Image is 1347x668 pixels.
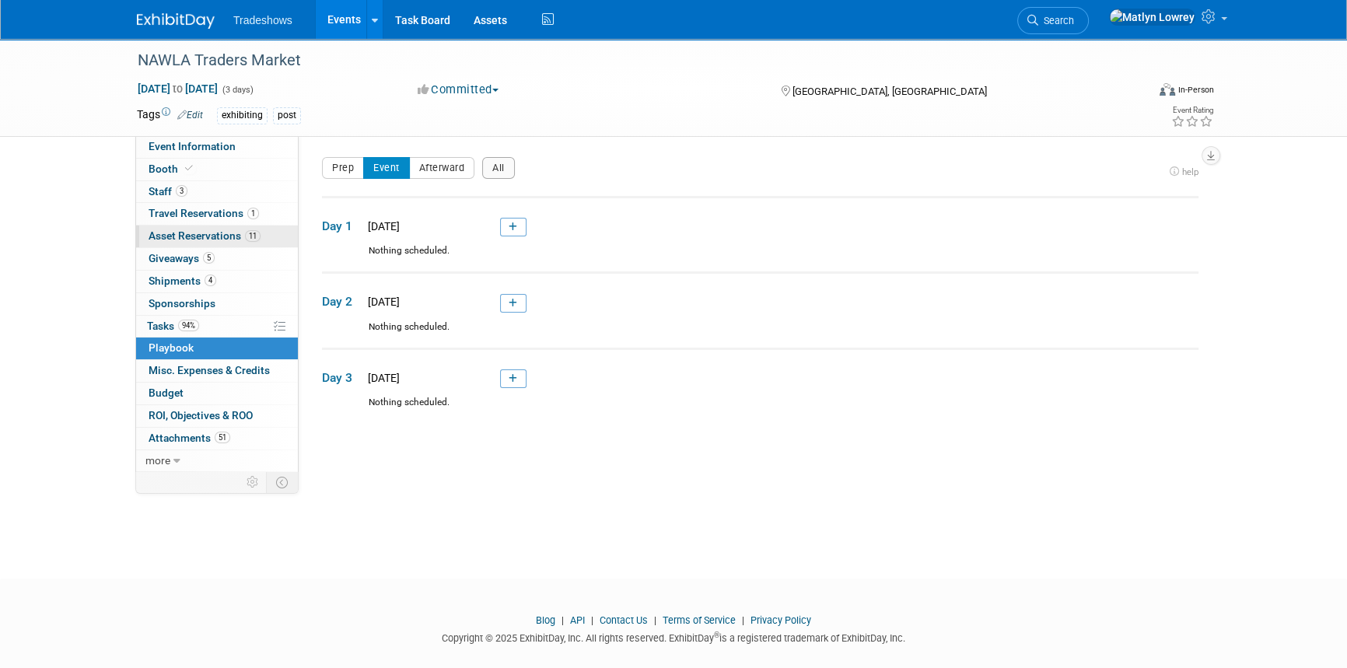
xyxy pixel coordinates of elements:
span: | [587,614,597,626]
span: Day 2 [322,293,361,310]
div: post [273,107,301,124]
div: exhibiting [217,107,268,124]
div: In-Person [1177,84,1214,96]
span: [GEOGRAPHIC_DATA], [GEOGRAPHIC_DATA] [792,86,986,97]
span: [DATE] [363,296,400,308]
span: Tasks [147,320,199,332]
img: ExhibitDay [137,13,215,29]
img: Format-Inperson.png [1160,83,1175,96]
span: | [558,614,568,626]
td: Toggle Event Tabs [267,472,299,492]
div: Event Format [1054,81,1214,104]
button: All [482,157,515,179]
span: 1 [247,208,259,219]
span: Day 1 [322,218,361,235]
span: 4 [205,275,216,286]
a: Edit [177,110,203,121]
a: Misc. Expenses & Credits [136,360,298,382]
td: Tags [137,107,203,124]
a: Asset Reservations11 [136,226,298,247]
span: | [738,614,748,626]
span: Asset Reservations [149,229,261,242]
button: Event [363,157,410,179]
button: Committed [412,82,505,98]
a: Booth [136,159,298,180]
span: Search [1038,15,1074,26]
img: Matlyn Lowrey [1109,9,1195,26]
td: Personalize Event Tab Strip [240,472,267,492]
a: Contact Us [600,614,648,626]
span: 3 [176,185,187,197]
div: NAWLA Traders Market [132,47,1122,75]
span: 5 [203,252,215,264]
span: 94% [178,320,199,331]
span: Playbook [149,341,194,354]
a: Giveaways5 [136,248,298,270]
span: Sponsorships [149,297,215,310]
span: 11 [245,230,261,242]
div: Nothing scheduled. [322,396,1198,423]
a: Event Information [136,136,298,158]
a: Tasks94% [136,316,298,337]
span: Event Information [149,140,236,152]
a: Search [1017,7,1089,34]
span: [DATE] [363,372,400,384]
i: Booth reservation complete [185,164,193,173]
span: (3 days) [221,85,254,95]
a: Playbook [136,337,298,359]
div: Nothing scheduled. [322,244,1198,271]
span: Shipments [149,275,216,287]
span: Travel Reservations [149,207,259,219]
span: Misc. Expenses & Credits [149,364,270,376]
a: Blog [536,614,555,626]
span: help [1182,166,1198,177]
span: Staff [149,185,187,198]
span: more [145,454,170,467]
span: Giveaways [149,252,215,264]
span: Tradeshows [233,14,292,26]
div: Nothing scheduled. [322,320,1198,348]
span: | [650,614,660,626]
span: Budget [149,386,184,399]
a: Budget [136,383,298,404]
a: ROI, Objectives & ROO [136,405,298,427]
span: ROI, Objectives & ROO [149,409,253,421]
a: Travel Reservations1 [136,203,298,225]
button: Afterward [409,157,475,179]
a: Sponsorships [136,293,298,315]
span: Booth [149,163,196,175]
span: [DATE] [363,220,400,233]
button: Prep [322,157,364,179]
a: Staff3 [136,181,298,203]
sup: ® [714,631,719,639]
a: Terms of Service [663,614,736,626]
span: Attachments [149,432,230,444]
a: API [570,614,585,626]
a: more [136,450,298,472]
a: Privacy Policy [750,614,811,626]
a: Attachments51 [136,428,298,449]
div: Event Rating [1171,107,1213,114]
span: 51 [215,432,230,443]
span: to [170,82,185,95]
a: Shipments4 [136,271,298,292]
span: Day 3 [322,369,361,386]
span: [DATE] [DATE] [137,82,219,96]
